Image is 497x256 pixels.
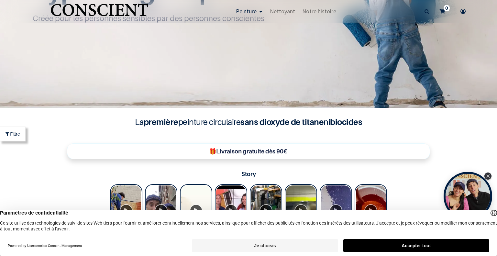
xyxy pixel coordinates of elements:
h4: La peinture circulaire ni [119,116,378,128]
span: Peinture [236,7,257,15]
span: Filtre [10,130,20,137]
div: Open Tolstoy widget [444,172,492,220]
span: Nettoyant [270,7,295,15]
div: Tolstoy Stories [110,184,387,238]
span: Notre histoire [302,7,336,15]
b: sans dioxyde de titane [240,117,324,127]
sup: 0 [444,5,450,11]
b: première [144,117,178,127]
b: 🎁Livraison gratuite dès 90€ [209,148,287,155]
b: biocides [330,117,362,127]
div: Close Tolstoy widget [484,173,491,180]
button: Open chat widget [6,6,25,25]
div: Tolstoy bubble widget [444,172,492,220]
div: Open Tolstoy [444,172,492,220]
